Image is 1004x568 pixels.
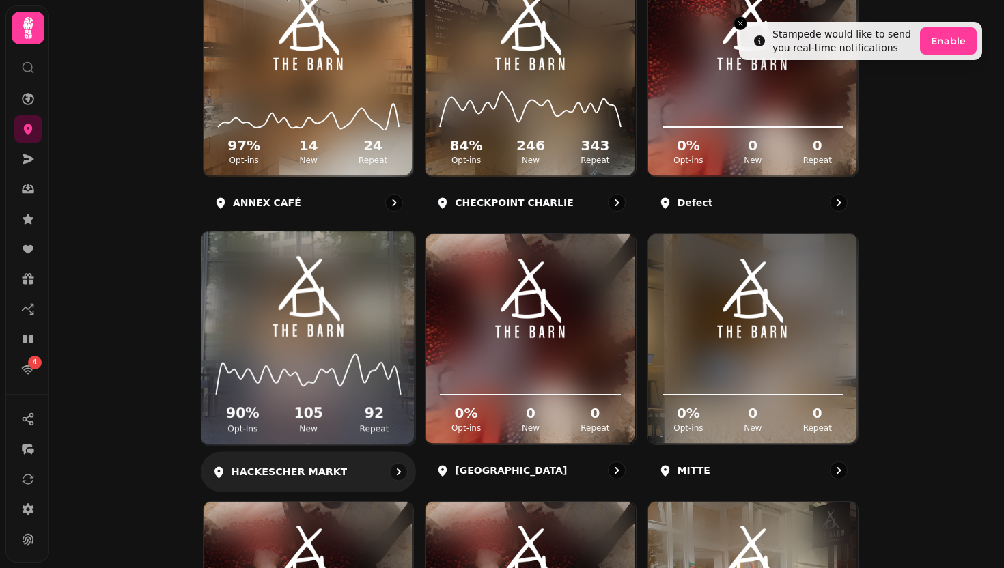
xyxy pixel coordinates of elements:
h2: 92 [344,404,404,424]
h2: 343 [566,136,624,155]
h2: 90 % [212,404,273,424]
p: Opt-ins [436,155,495,166]
div: Stampede would like to send you real-time notifications [772,27,915,55]
h2: 246 [501,136,560,155]
p: Opt-ins [659,423,718,434]
h2: 24 [344,136,402,155]
h2: 0 [723,136,782,155]
p: Defect [678,196,713,210]
a: HACKESCHER MARKTHACKESCHER MARKT90%Opt-ins105New92RepeatHACKESCHER MARKT [201,231,417,493]
h2: 97 % [214,136,273,155]
p: New [279,155,337,166]
span: 4 [33,358,37,367]
a: MITTEMITTE0%Opt-ins0New0RepeatMITTE [647,233,859,489]
p: Repeat [344,423,404,434]
h2: 0 [723,403,782,423]
h2: 0 % [659,403,718,423]
p: HACKESCHER MARKT [232,466,348,479]
p: MITTE [678,464,710,477]
h2: 105 [279,404,339,424]
svg: go to [610,464,624,477]
p: New [501,423,560,434]
h2: 0 [788,403,847,423]
p: New [501,155,560,166]
h2: 0 % [436,403,495,423]
p: Repeat [788,423,847,434]
p: Opt-ins [214,155,273,166]
img: HACKESCHER MARKT [228,254,389,343]
p: Repeat [566,155,624,166]
button: Close toast [734,16,747,30]
h2: 0 [788,136,847,155]
svg: go to [610,196,624,210]
button: Enable [920,27,977,55]
img: London [452,256,609,343]
p: New [723,423,782,434]
p: Repeat [344,155,402,166]
p: [GEOGRAPHIC_DATA] [455,464,567,477]
svg: go to [832,464,846,477]
p: Opt-ins [212,423,273,434]
svg: go to [832,196,846,210]
p: Repeat [566,423,624,434]
a: LondonLondon0%Opt-ins0New0Repeat[GEOGRAPHIC_DATA] [425,233,636,489]
a: 4 [14,356,42,383]
p: Repeat [788,155,847,166]
p: Opt-ins [436,423,495,434]
h2: 14 [279,136,337,155]
p: New [279,423,339,434]
p: Opt-ins [659,155,718,166]
h2: 0 % [659,136,718,155]
h2: 84 % [436,136,495,155]
svg: go to [387,196,401,210]
h2: 0 [501,403,560,423]
p: New [723,155,782,166]
h2: 0 [566,403,624,423]
p: ANNEX CAFÉ [233,196,301,210]
svg: go to [392,466,406,479]
img: MITTE [674,256,832,343]
p: CHECKPOINT CHARLIE [455,196,574,210]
